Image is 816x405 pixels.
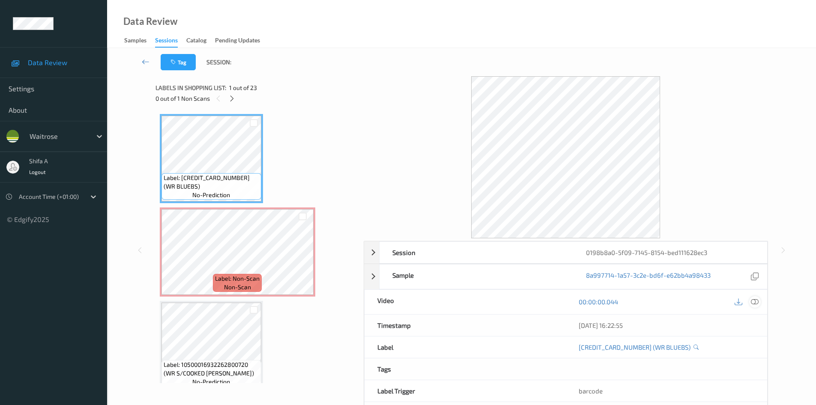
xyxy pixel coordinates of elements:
a: [CREDIT_CARD_NUMBER] (WR BLUEBS) [579,343,690,351]
span: Label: Non-Scan [215,274,260,283]
div: Video [365,290,566,314]
div: Catalog [186,36,206,47]
div: [DATE] 16:22:55 [579,321,754,330]
span: Label: [CREDIT_CARD_NUMBER] (WR BLUEBS) [164,174,259,191]
div: 0198b8a0-5f09-7145-8154-bed111628ec3 [573,242,767,263]
a: 00:00:00.044 [579,297,618,306]
div: Label Trigger [365,380,566,402]
span: non-scan [224,283,251,291]
div: Tags [365,358,566,380]
div: Sessions [155,36,178,48]
a: Samples [124,35,155,47]
div: Samples [124,36,146,47]
div: Label [365,336,566,358]
span: no-prediction [192,378,230,386]
div: Pending Updates [215,36,260,47]
div: barcode [566,380,767,402]
div: Timestamp [365,315,566,336]
div: 0 out of 1 Non Scans [155,93,358,104]
div: Session0198b8a0-5f09-7145-8154-bed111628ec3 [364,241,768,264]
span: no-prediction [192,191,230,199]
span: 1 out of 23 [229,84,257,92]
button: Tag [161,54,196,70]
a: Sessions [155,35,186,48]
div: Data Review [123,17,177,26]
div: Sample [380,264,573,289]
span: Labels in shopping list: [155,84,226,92]
div: Sample8a997714-1a57-3c2e-bd6f-e62bb4a98433 [364,264,768,289]
a: Catalog [186,35,215,47]
a: Pending Updates [215,35,269,47]
div: Session [380,242,573,263]
a: 8a997714-1a57-3c2e-bd6f-e62bb4a98433 [586,271,711,282]
span: Session: [206,58,231,66]
span: Label: 10500016932262800720 (WR S/COOKED [PERSON_NAME]) [164,360,259,378]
